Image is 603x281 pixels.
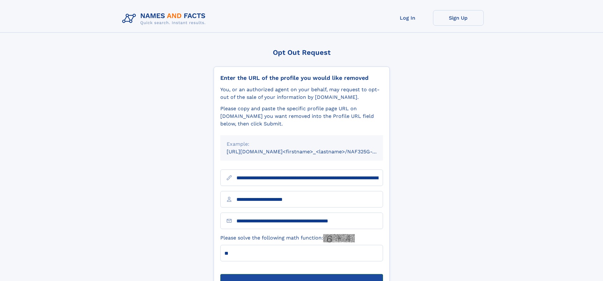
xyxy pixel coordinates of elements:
[227,149,395,155] small: [URL][DOMAIN_NAME]<firstname>_<lastname>/NAF325G-xxxxxxxx
[220,105,383,128] div: Please copy and paste the specific profile page URL on [DOMAIN_NAME] you want removed into the Pr...
[433,10,484,26] a: Sign Up
[220,234,355,242] label: Please solve the following math function:
[382,10,433,26] a: Log In
[227,140,377,148] div: Example:
[120,10,211,27] img: Logo Names and Facts
[214,48,390,56] div: Opt Out Request
[220,86,383,101] div: You, or an authorized agent on your behalf, may request to opt-out of the sale of your informatio...
[220,74,383,81] div: Enter the URL of the profile you would like removed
